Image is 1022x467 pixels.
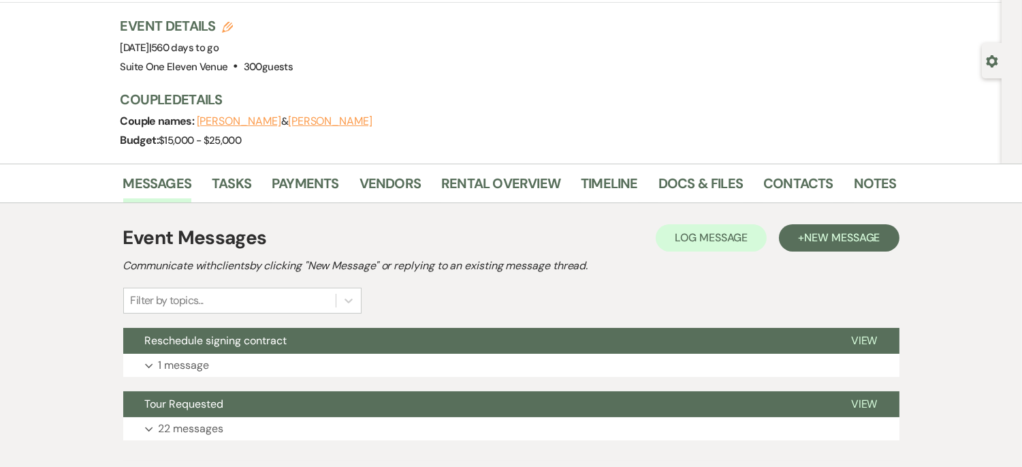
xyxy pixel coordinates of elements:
[131,292,204,309] div: Filter by topics...
[159,357,210,374] p: 1 message
[121,90,883,109] h3: Couple Details
[288,116,372,127] button: [PERSON_NAME]
[123,258,899,274] h2: Communicate with clients by clicking "New Message" or replying to an existing message thread.
[123,224,267,252] h1: Event Messages
[197,116,281,127] button: [PERSON_NAME]
[581,172,638,202] a: Timeline
[145,333,287,348] span: Reschedule signing contract
[123,172,192,202] a: Messages
[159,420,224,438] p: 22 messages
[854,172,897,202] a: Notes
[658,172,743,202] a: Docs & Files
[121,16,293,35] h3: Event Details
[272,172,339,202] a: Payments
[159,134,241,147] span: $15,000 - $25,000
[763,172,833,202] a: Contacts
[851,397,878,411] span: View
[123,354,899,377] button: 1 message
[779,224,899,252] button: +New Message
[851,333,878,348] span: View
[151,41,219,55] span: 560 days to go
[656,224,767,252] button: Log Message
[360,172,421,202] a: Vendors
[212,172,251,202] a: Tasks
[121,41,219,55] span: [DATE]
[441,172,560,202] a: Rental Overview
[145,397,224,411] span: Tour Requested
[197,115,372,128] span: &
[804,230,880,245] span: New Message
[121,60,228,74] span: Suite One Eleven Venue
[123,417,899,440] button: 22 messages
[986,54,998,67] button: Open lead details
[829,391,899,417] button: View
[829,328,899,354] button: View
[123,391,829,417] button: Tour Requested
[123,328,829,354] button: Reschedule signing contract
[149,41,219,55] span: |
[121,114,197,128] span: Couple names:
[244,60,293,74] span: 300 guests
[121,133,159,147] span: Budget:
[675,230,748,245] span: Log Message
